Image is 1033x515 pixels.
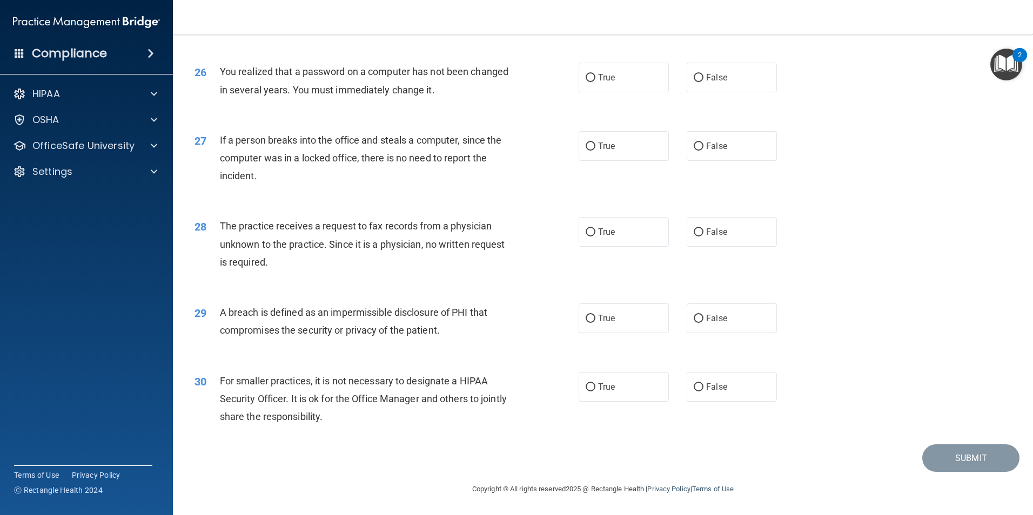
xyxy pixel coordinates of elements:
[706,141,727,151] span: False
[846,438,1020,482] iframe: Drift Widget Chat Controller
[220,134,502,181] span: If a person breaks into the office and steals a computer, since the computer was in a locked offi...
[647,485,690,493] a: Privacy Policy
[72,470,120,480] a: Privacy Policy
[598,141,615,151] span: True
[194,307,206,320] span: 29
[598,382,615,392] span: True
[694,143,703,151] input: False
[406,472,800,506] div: Copyright © All rights reserved 2025 @ Rectangle Health | |
[14,470,59,480] a: Terms of Use
[694,383,703,391] input: False
[706,382,727,392] span: False
[13,165,157,178] a: Settings
[586,315,595,323] input: True
[586,74,595,82] input: True
[194,66,206,79] span: 26
[598,72,615,83] span: True
[220,66,508,95] span: You realized that a password on a computer has not been changed in several years. You must immedi...
[706,227,727,237] span: False
[694,228,703,236] input: False
[598,313,615,323] span: True
[990,49,1022,80] button: Open Resource Center, 2 new notifications
[220,220,505,267] span: The practice receives a request to fax records from a physician unknown to the practice. Since it...
[13,11,160,33] img: PMB logo
[32,46,107,61] h4: Compliance
[13,113,157,126] a: OSHA
[694,315,703,323] input: False
[586,143,595,151] input: True
[32,139,135,152] p: OfficeSafe University
[194,375,206,388] span: 30
[220,307,487,336] span: A breach is defined as an impermissible disclosure of PHI that compromises the security or privac...
[692,485,734,493] a: Terms of Use
[706,313,727,323] span: False
[598,227,615,237] span: True
[14,485,103,496] span: Ⓒ Rectangle Health 2024
[194,220,206,233] span: 28
[194,134,206,147] span: 27
[694,74,703,82] input: False
[32,165,72,178] p: Settings
[32,113,59,126] p: OSHA
[220,375,507,422] span: For smaller practices, it is not necessary to designate a HIPAA Security Officer. It is ok for th...
[13,87,157,100] a: HIPAA
[32,87,60,100] p: HIPAA
[706,72,727,83] span: False
[586,228,595,236] input: True
[1018,55,1022,69] div: 2
[586,383,595,391] input: True
[13,139,157,152] a: OfficeSafe University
